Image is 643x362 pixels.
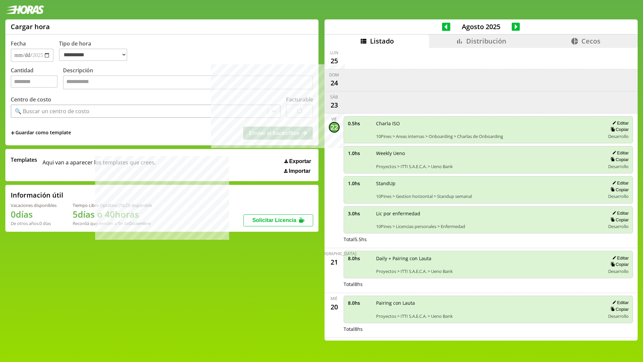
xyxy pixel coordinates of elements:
span: Templates [11,156,37,163]
button: Editar [610,210,629,216]
span: +Guardar como template [11,129,71,137]
div: Total 8 hs [344,326,633,332]
label: Descripción [63,67,313,91]
img: logotipo [5,5,44,14]
div: Vacaciones disponibles [11,202,57,208]
h1: Cargar hora [11,22,50,31]
span: 1.0 hs [348,150,371,156]
span: Proyectos > ITTI S.A.E.C.A. > Ueno Bank [376,313,601,319]
span: Weekly Ueno [376,150,601,156]
span: Desarrollo [608,163,629,169]
button: Exportar [282,158,313,165]
span: 8.0 hs [348,255,371,262]
span: Proyectos > ITTI S.A.E.C.A. > Ueno Bank [376,163,601,169]
span: Proyectos > ITTI S.A.E.C.A. > Ueno Bank [376,268,601,274]
span: 3.0 hs [348,210,371,217]
span: 8.0 hs [348,300,371,306]
div: [DEMOGRAPHIC_DATA] [312,251,356,257]
span: Pairing con Lauta [376,300,601,306]
label: Tipo de hora [59,40,133,62]
button: Editar [610,150,629,156]
span: StandUp [376,180,601,187]
span: Exportar [289,158,311,164]
span: + [11,129,15,137]
button: Editar [610,120,629,126]
button: Copiar [609,262,629,267]
div: 25 [329,56,340,66]
div: dom [329,72,339,78]
button: Editar [610,300,629,305]
label: Facturable [286,96,313,103]
button: Copiar [609,187,629,193]
b: Diciembre [129,220,150,226]
h1: 5 días o 40 horas [73,208,152,220]
label: Centro de costo [11,96,51,103]
button: Copiar [609,217,629,223]
span: Solicitar Licencia [252,217,296,223]
span: 10Pines > Licencias personales > Enfermedad [376,223,601,229]
span: Cecos [581,37,600,46]
h1: 0 días [11,208,57,220]
div: sáb [330,94,338,100]
span: Distribución [466,37,506,46]
span: Charla ISO [376,120,601,127]
div: 20 [329,301,340,312]
div: 24 [329,78,340,88]
input: Cantidad [11,75,58,88]
span: 0.5 hs [348,120,371,127]
span: Desarrollo [608,193,629,199]
label: Fecha [11,40,26,47]
div: scrollable content [325,48,638,340]
span: Desarrollo [608,133,629,139]
div: 🔍 Buscar un centro de costo [15,107,89,115]
span: Listado [370,37,394,46]
span: 10Pines > Areas internas > Onboarding > Charlas de Onboarding [376,133,601,139]
div: mié [331,296,338,301]
label: Cantidad [11,67,63,91]
div: Total 8 hs [344,281,633,287]
div: 22 [329,122,340,133]
div: Recordá que vencen a fin de [73,220,152,226]
span: Agosto 2025 [450,22,512,31]
div: De otros años: 0 días [11,220,57,226]
button: Editar [610,255,629,261]
div: vie [331,116,337,122]
span: Lic por enfermedad [376,210,601,217]
select: Tipo de hora [59,49,127,61]
button: Copiar [609,306,629,312]
span: Desarrollo [608,223,629,229]
h2: Información útil [11,191,63,200]
button: Copiar [609,157,629,162]
div: 21 [329,257,340,267]
div: lun [330,50,338,56]
span: Aqui van a aparecer los templates que crees. [43,156,156,174]
div: 23 [329,100,340,111]
span: 1.0 hs [348,180,371,187]
button: Solicitar Licencia [243,214,313,226]
div: Total 5.5 hs [344,236,633,242]
span: 10Pines > Gestion horizontal > Standup semanal [376,193,601,199]
div: Tiempo Libre Optativo (TiLO) disponible [73,202,152,208]
span: Daily + Pairing con Lauta [376,255,601,262]
button: Copiar [609,127,629,132]
span: Desarrollo [608,313,629,319]
span: Desarrollo [608,268,629,274]
textarea: Descripción [63,75,313,89]
button: Editar [610,180,629,186]
span: Importar [289,168,310,174]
